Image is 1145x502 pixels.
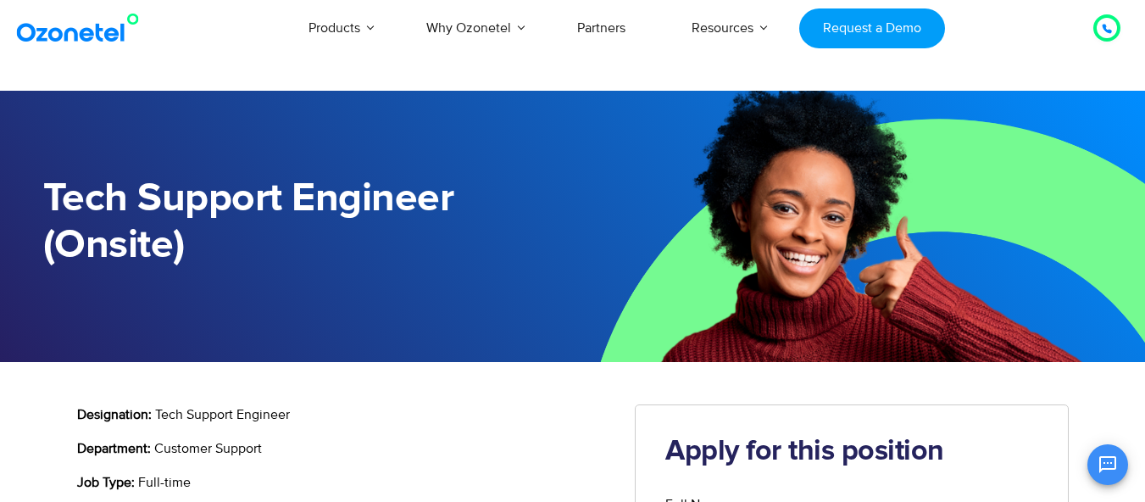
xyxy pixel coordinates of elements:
[43,176,573,269] h1: Tech Support Engineer (Onsite)
[77,406,152,423] b: Designation:
[155,406,290,423] span: Tech Support Engineer
[154,440,262,457] span: Customer Support
[131,474,135,491] b: :
[1087,444,1128,485] button: Open chat
[77,440,151,457] b: Department:
[665,435,1038,469] h2: Apply for this position
[77,474,131,491] b: Job Type
[799,8,944,48] a: Request a Demo
[138,474,191,491] span: Full-time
